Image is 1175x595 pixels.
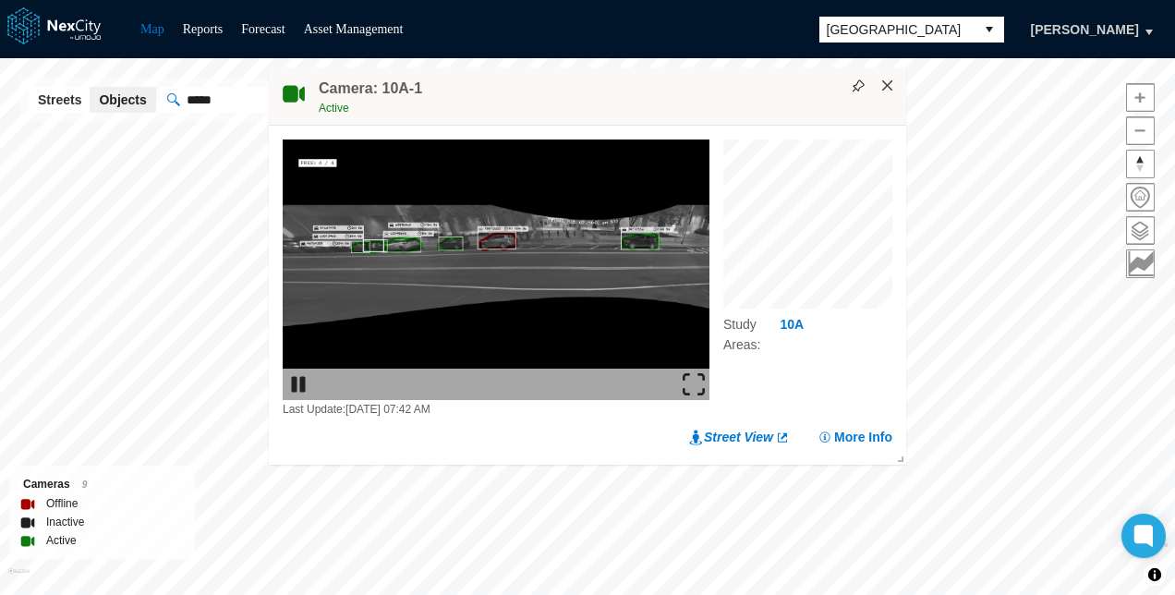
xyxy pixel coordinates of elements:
[1144,564,1166,586] button: Toggle attribution
[319,102,349,115] span: Active
[140,22,164,36] a: Map
[1126,183,1155,212] button: Home
[46,531,77,550] label: Active
[779,315,805,334] button: 10A
[1031,20,1139,39] span: [PERSON_NAME]
[852,79,865,92] img: svg%3e
[90,87,155,113] button: Objects
[1127,84,1154,111] span: Zoom in
[183,22,224,36] a: Reports
[1127,117,1154,144] span: Zoom out
[38,91,81,109] span: Streets
[283,400,709,419] div: Last Update: [DATE] 07:42 AM
[1126,249,1155,278] button: Key metrics
[23,475,181,494] div: Cameras
[834,428,892,446] span: More Info
[1126,216,1155,245] button: Layers management
[29,87,91,113] button: Streets
[818,428,892,446] button: More Info
[99,91,146,109] span: Objects
[1126,116,1155,145] button: Zoom out
[723,140,902,319] canvas: Map
[8,568,30,589] a: Mapbox homepage
[241,22,285,36] a: Forecast
[827,20,967,39] span: [GEOGRAPHIC_DATA]
[82,480,88,490] span: 9
[723,314,779,355] label: Study Areas :
[683,373,705,395] img: expand
[689,428,790,446] a: Street View
[1011,14,1158,45] button: [PERSON_NAME]
[1126,83,1155,112] button: Zoom in
[304,22,404,36] a: Asset Management
[879,78,896,94] button: Close popup
[1127,151,1154,177] span: Reset bearing to north
[975,17,1004,42] button: select
[780,315,804,334] span: 10A
[287,373,309,395] img: play
[1126,150,1155,178] button: Reset bearing to north
[46,494,78,513] label: Offline
[319,79,422,99] h4: Camera: 10A-1
[46,513,84,531] label: Inactive
[704,428,773,446] span: Street View
[1149,565,1160,585] span: Toggle attribution
[283,140,709,400] img: video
